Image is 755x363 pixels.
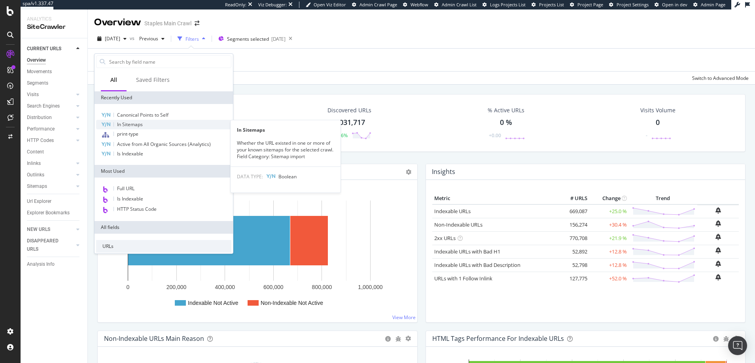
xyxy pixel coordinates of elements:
span: 2025 Sep. 26th [105,35,120,42]
div: CURRENT URLS [27,45,61,53]
text: 1,000,000 [358,284,382,290]
a: Content [27,148,82,156]
text: Non-Indexable Not Active [261,300,323,306]
td: +52.0 % [589,272,629,285]
th: Trend [629,193,697,204]
button: Switch to Advanced Mode [689,72,749,84]
button: Filters [174,32,208,45]
button: [DATE] [94,32,130,45]
td: +25.0 % [589,204,629,218]
div: bell-plus [715,207,721,214]
div: In Sitemaps [231,127,341,133]
a: Projects List [532,2,564,8]
div: Inlinks [27,159,41,168]
svg: A chart. [104,193,408,316]
div: All fields [95,221,233,234]
td: 52,892 [558,245,589,258]
a: Webflow [403,2,428,8]
div: Explorer Bookmarks [27,209,70,217]
a: Indexable URLs with Bad H1 [434,248,500,255]
a: Distribution [27,113,74,122]
div: Performance [27,125,55,133]
th: Metric [432,193,558,204]
div: Analysis Info [27,260,55,268]
div: ReadOnly: [225,2,246,8]
span: Segments selected [227,36,269,42]
text: 400,000 [215,284,235,290]
a: Analysis Info [27,260,82,268]
span: Is Indexable [117,195,143,202]
div: Url Explorer [27,197,51,206]
a: CURRENT URLS [27,45,74,53]
div: bell-plus [715,220,721,227]
text: 200,000 [167,284,187,290]
td: 52,798 [558,258,589,272]
td: +12.8 % [589,245,629,258]
a: Visits [27,91,74,99]
a: NEW URLS [27,225,74,234]
td: 770,708 [558,231,589,245]
div: Saved Filters [136,76,170,84]
a: Sitemaps [27,182,74,191]
div: Visits Volume [640,106,676,114]
div: Discovered URLs [327,106,371,114]
a: Segments [27,79,82,87]
a: Explorer Bookmarks [27,209,82,217]
div: Sitemaps [27,182,47,191]
div: - [646,132,647,139]
div: Whether the URL existed in one or more of your known sitemaps for the selected crawl. Field Categ... [231,140,341,160]
div: DISAPPEARED URLS [27,237,67,253]
a: Admin Page [693,2,725,8]
div: Search Engines [27,102,60,110]
div: Distribution [27,113,52,122]
div: 1,031,717 [333,117,365,128]
div: Filters [185,36,199,42]
span: Open in dev [662,2,687,8]
text: 0 [127,284,130,290]
td: 156,274 [558,218,589,231]
span: print-type [117,130,138,137]
text: Indexable Not Active [188,300,238,306]
span: Admin Crawl List [442,2,477,8]
span: HTTP Status Code [117,206,157,212]
a: Indexable URLs [434,208,471,215]
div: bug [395,336,401,342]
div: Segments [27,79,48,87]
span: Open Viz Editor [314,2,346,8]
span: Logs Projects List [490,2,526,8]
a: Url Explorer [27,197,82,206]
a: Performance [27,125,74,133]
span: Active from All Organic Sources (Analytics) [117,141,211,147]
span: vs [130,35,136,42]
a: Admin Crawl List [434,2,477,8]
div: [DATE] [271,36,286,42]
div: Most Used [95,165,233,178]
span: DATA TYPE: [237,173,263,180]
div: bell-plus [715,234,721,240]
input: Search by field name [108,56,231,68]
span: Projects List [539,2,564,8]
div: Switch to Advanced Mode [692,75,749,81]
div: URLs [96,240,231,253]
span: Previous [136,35,158,42]
th: # URLS [558,193,589,204]
span: In Sitemaps [117,121,143,128]
div: bell-plus [715,261,721,267]
span: Canonical Points to Self [117,112,168,118]
i: Options [406,169,411,175]
a: View More [392,314,416,321]
a: DISAPPEARED URLS [27,237,74,253]
a: Outlinks [27,171,74,179]
div: bell-plus [715,274,721,280]
td: 669,087 [558,204,589,218]
a: Non-Indexable URLs [434,221,483,228]
button: Previous [136,32,168,45]
div: bell-plus [715,247,721,253]
a: Project Page [570,2,603,8]
a: HTTP Codes [27,136,74,145]
div: Viz Debugger: [258,2,287,8]
div: SiteCrawler [27,23,81,32]
div: Analytics [27,16,81,23]
div: Outlinks [27,171,44,179]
